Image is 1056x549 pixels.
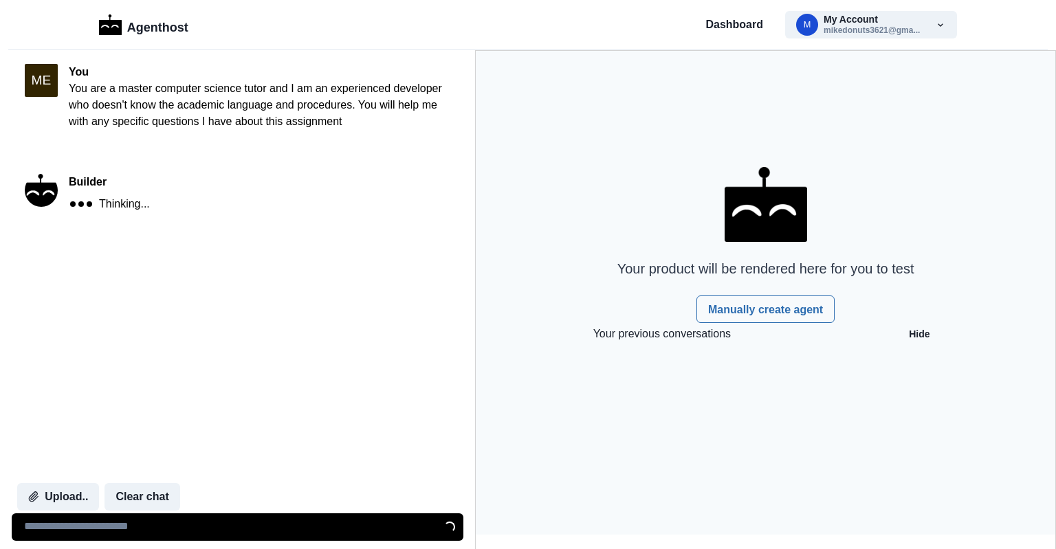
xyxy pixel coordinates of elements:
[696,295,835,323] a: Manually create agent
[104,483,179,511] button: Clear chat
[127,13,188,37] p: Agenthost
[32,74,52,87] div: M E
[99,196,150,212] p: Thinking...
[593,326,731,342] p: Your previous conversations
[901,323,938,345] button: Hide
[617,258,914,279] p: Your product will be rendered here for you to test
[99,13,188,37] a: LogoAgenthost
[705,16,763,33] a: Dashboard
[17,483,99,511] button: Upload..
[785,11,957,38] button: mikedonuts3621@gmail.comMy Accountmikedonuts3621@gma...
[99,14,122,35] img: Logo
[25,174,58,207] img: An Ifffy
[69,80,450,130] p: You are a master computer science tutor and I am an experienced developer who doesn't know the ac...
[69,64,450,80] p: You
[69,174,150,190] p: Builder
[725,167,807,243] img: AgentHost Logo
